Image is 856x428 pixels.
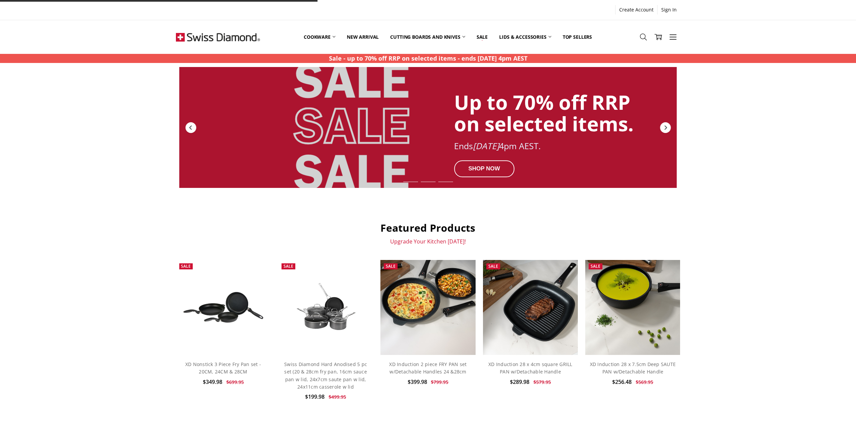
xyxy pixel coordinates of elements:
div: Slide 1 of 7 [402,177,419,186]
a: XD Induction 28 x 7.5cm Deep SAUTE PAN w/Detachable Handle [590,361,676,375]
img: XD Induction 2 piece FRY PAN set w/Detachable Handles 24 &28cm [380,260,475,355]
span: Sale [488,263,498,269]
div: Slide 3 of 7 [437,177,454,186]
h2: Featured Products [176,222,680,234]
span: $699.95 [226,379,244,385]
span: Sale [591,263,600,269]
a: XD Nonstick 3 Piece Fry Pan set - 20CM, 24CM & 28CM [185,361,261,375]
a: Redirect to https://swissdiamond.com.au/cookware/shop-by-collection/premium-steel-dlx/ [179,67,677,188]
span: $799.95 [431,379,448,385]
span: Sale [181,263,191,269]
a: Sale [471,22,493,52]
a: XD Induction 28 x 4cm square GRILL PAN w/Detachable Handle [488,361,572,375]
span: $256.48 [612,378,632,386]
a: Top Sellers [557,22,598,52]
div: SHOP NOW [454,160,514,177]
div: Slide 2 of 7 [419,177,437,186]
em: [DATE] [473,140,499,152]
a: Create Account [616,5,657,14]
img: Free Shipping On Every Order [176,20,260,54]
a: Sign In [658,5,680,14]
span: $579.95 [533,379,551,385]
strong: Sale - up to 70% off RRP on selected items - ends [DATE] 4pm AEST [329,54,527,62]
span: $349.98 [203,378,222,386]
a: XD Nonstick 3 Piece Fry Pan set - 20CM, 24CM & 28CM [176,260,271,355]
span: $569.95 [636,379,653,385]
div: Next [659,121,671,133]
div: Up to 70% off RRP on selected items. [454,91,634,135]
div: Previous [185,121,197,133]
a: Cutting boards and knives [384,22,471,52]
img: XD Nonstick 3 Piece Fry Pan set - 20CM, 24CM & 28CM [176,284,271,331]
span: $499.95 [329,394,346,400]
img: Swiss Diamond Hard Anodised 5 pc set (20 & 28cm fry pan, 16cm sauce pan w lid, 24x7cm saute pan w... [278,275,373,339]
img: XD Induction 28 x 7.5cm Deep SAUTE PAN w/Detachable Handle [585,260,680,355]
a: Cookware [298,22,341,52]
a: XD Induction 2 piece FRY PAN set w/Detachable Handles 24 &28cm [389,361,467,375]
span: $399.98 [408,378,427,386]
span: $289.98 [510,378,529,386]
a: Swiss Diamond Hard Anodised 5 pc set (20 & 28cm fry pan, 16cm sauce pan w lid, 24x7cm saute pan w... [278,260,373,355]
p: Upgrade Your Kitchen [DATE]! [176,238,680,245]
div: Ends 4pm AEST. [454,141,634,151]
a: New arrival [341,22,384,52]
span: Sale [386,263,396,269]
a: Swiss Diamond Hard Anodised 5 pc set (20 & 28cm fry pan, 16cm sauce pan w lid, 24x7cm saute pan w... [284,361,367,390]
span: Sale [284,263,293,269]
img: XD Induction 28 x 4cm square GRILL PAN w/Detachable Handle [483,260,578,355]
a: Lids & Accessories [493,22,557,52]
span: $199.98 [305,393,325,400]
